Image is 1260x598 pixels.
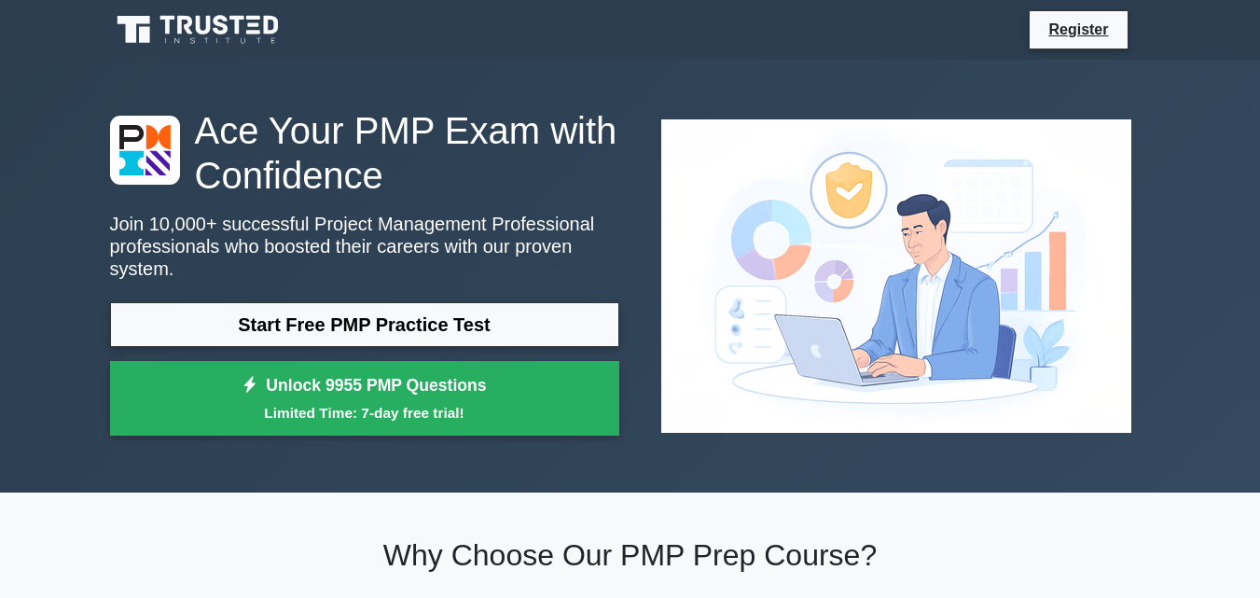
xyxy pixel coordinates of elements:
[110,302,619,347] a: Start Free PMP Practice Test
[646,104,1146,448] img: Project Management Professional Preview
[110,213,619,280] p: Join 10,000+ successful Project Management Professional professionals who boosted their careers w...
[110,108,619,198] h1: Ace Your PMP Exam with Confidence
[110,361,619,436] a: Unlock 9955 PMP QuestionsLimited Time: 7-day free trial!
[110,537,1151,573] h2: Why Choose Our PMP Prep Course?
[1037,18,1119,41] a: Register
[133,402,596,424] small: Limited Time: 7-day free trial!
